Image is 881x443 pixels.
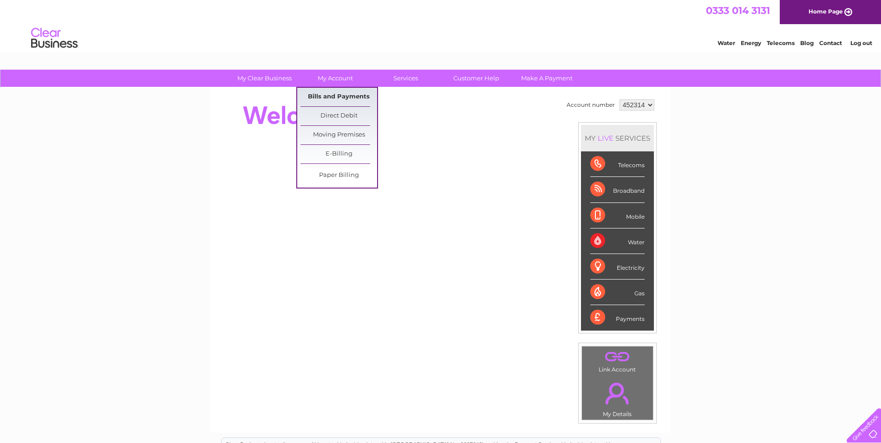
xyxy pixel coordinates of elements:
[767,39,795,46] a: Telecoms
[300,145,377,163] a: E-Billing
[590,280,645,305] div: Gas
[590,151,645,177] div: Telecoms
[581,375,653,420] td: My Details
[819,39,842,46] a: Contact
[300,126,377,144] a: Moving Premises
[596,134,615,143] div: LIVE
[584,377,651,410] a: .
[590,305,645,330] div: Payments
[584,349,651,365] a: .
[590,177,645,202] div: Broadband
[31,24,78,52] img: logo.png
[226,70,303,87] a: My Clear Business
[564,97,617,113] td: Account number
[297,70,373,87] a: My Account
[850,39,872,46] a: Log out
[800,39,814,46] a: Blog
[300,107,377,125] a: Direct Debit
[706,5,770,16] a: 0333 014 3131
[367,70,444,87] a: Services
[581,125,654,151] div: MY SERVICES
[581,346,653,375] td: Link Account
[590,254,645,280] div: Electricity
[590,228,645,254] div: Water
[300,88,377,106] a: Bills and Payments
[718,39,735,46] a: Water
[590,203,645,228] div: Mobile
[300,166,377,185] a: Paper Billing
[222,5,660,45] div: Clear Business is a trading name of Verastar Limited (registered in [GEOGRAPHIC_DATA] No. 3667643...
[509,70,585,87] a: Make A Payment
[438,70,515,87] a: Customer Help
[741,39,761,46] a: Energy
